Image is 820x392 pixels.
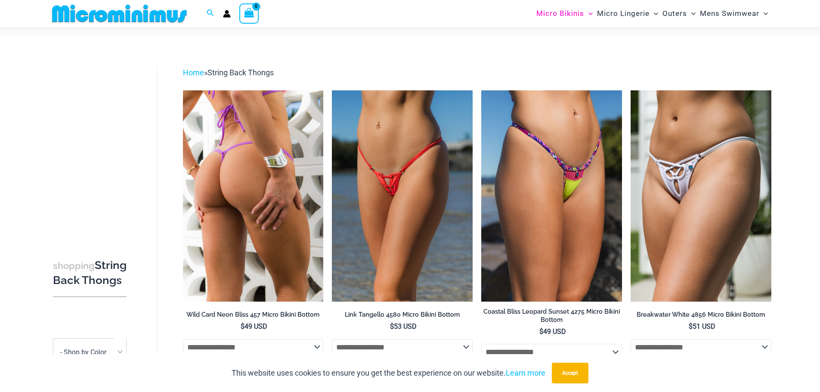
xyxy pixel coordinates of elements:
bdi: 49 USD [241,322,267,330]
img: Coastal Bliss Leopard Sunset 4275 Micro Bikini 01 [481,90,622,301]
span: Menu Toggle [650,3,658,25]
span: Mens Swimwear [700,3,759,25]
a: Breakwater White 4856 Micro Bottom 01Breakwater White 3153 Top 4856 Micro Bottom 06Breakwater Whi... [631,90,771,301]
a: Wild Card Neon Bliss 312 Top 457 Micro 04Wild Card Neon Bliss 312 Top 457 Micro 05Wild Card Neon ... [183,90,324,301]
a: Link Tangello 4580 Micro Bikini Bottom [332,311,473,322]
bdi: 49 USD [539,327,566,336]
span: $ [390,322,394,330]
a: Breakwater White 4856 Micro Bikini Bottom [631,311,771,322]
h2: Wild Card Neon Bliss 457 Micro Bikini Bottom [183,311,324,319]
a: Wild Card Neon Bliss 457 Micro Bikini Bottom [183,311,324,322]
span: $ [689,322,693,330]
span: - Shop by Color [53,339,126,366]
a: OutersMenu ToggleMenu Toggle [660,3,698,25]
span: String Back Thongs [207,68,274,77]
span: Micro Lingerie [597,3,650,25]
img: Wild Card Neon Bliss 312 Top 457 Micro 05 [183,90,324,301]
span: Micro Bikinis [536,3,584,25]
span: Menu Toggle [584,3,593,25]
a: Search icon link [207,8,214,19]
a: Micro BikinisMenu ToggleMenu Toggle [534,3,595,25]
a: Coastal Bliss Leopard Sunset 4275 Micro Bikini 01Coastal Bliss Leopard Sunset 4275 Micro Bikini 0... [481,90,622,301]
h3: String Back Thongs [53,258,127,288]
span: - Shop by Color [60,348,106,356]
span: shopping [53,260,95,271]
span: $ [539,327,543,336]
span: Outers [662,3,687,25]
a: Link Tangello 4580 Micro 01Link Tangello 4580 Micro 02Link Tangello 4580 Micro 02 [332,90,473,301]
img: MM SHOP LOGO FLAT [49,4,190,23]
span: - Shop by Color [53,338,127,367]
a: Mens SwimwearMenu ToggleMenu Toggle [698,3,770,25]
nav: Site Navigation [533,1,772,26]
a: View Shopping Cart, empty [239,3,259,23]
span: » [183,68,274,77]
button: Accept [552,363,588,383]
h2: Breakwater White 4856 Micro Bikini Bottom [631,311,771,319]
span: Menu Toggle [687,3,696,25]
a: Coastal Bliss Leopard Sunset 4275 Micro Bikini Bottom [481,308,622,327]
p: This website uses cookies to ensure you get the best experience on our website. [232,367,545,380]
span: Menu Toggle [759,3,768,25]
h2: Coastal Bliss Leopard Sunset 4275 Micro Bikini Bottom [481,308,622,324]
img: Breakwater White 4856 Micro Bottom 01 [631,90,771,301]
a: Micro LingerieMenu ToggleMenu Toggle [595,3,660,25]
iframe: TrustedSite Certified [53,59,130,231]
img: Link Tangello 4580 Micro 01 [332,90,473,301]
bdi: 51 USD [689,322,715,330]
a: Home [183,68,204,77]
span: $ [241,322,244,330]
bdi: 53 USD [390,322,417,330]
a: Learn more [506,368,545,377]
a: Account icon link [223,10,231,18]
h2: Link Tangello 4580 Micro Bikini Bottom [332,311,473,319]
